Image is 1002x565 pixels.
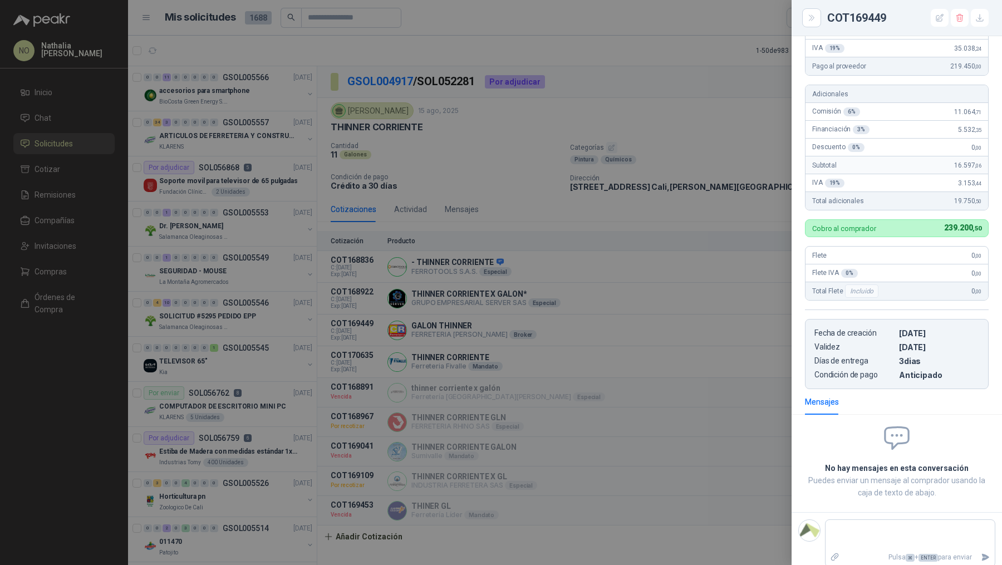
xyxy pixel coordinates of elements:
span: ,06 [975,163,981,169]
div: 0 % [841,269,858,278]
span: Pago al proveedor [812,62,866,70]
span: ,35 [975,127,981,133]
span: Total Flete [812,284,881,298]
img: Company Logo [799,520,820,541]
p: Condición de pago [814,370,895,380]
span: 0 [971,269,981,277]
p: Validez [814,342,895,352]
span: ,00 [975,271,981,277]
span: 19.750 [954,197,981,205]
span: Flete IVA [812,269,858,278]
span: 3.153 [958,179,981,187]
p: Cobro al comprador [812,225,876,232]
span: Subtotal [812,161,837,169]
span: IVA [812,179,844,188]
span: ,00 [975,253,981,259]
span: ⌘ [906,554,915,562]
span: ,00 [975,63,981,70]
span: 16.597 [954,161,981,169]
p: Fecha de creación [814,328,895,338]
p: 3 dias [899,356,979,366]
div: 19 % [825,44,845,53]
div: Adicionales [805,85,988,103]
span: 5.532 [958,126,981,134]
div: 19 % [825,179,845,188]
span: 0 [971,287,981,295]
span: 219.450 [950,62,981,70]
button: Close [805,11,818,24]
span: ,50 [975,198,981,204]
span: 0 [971,252,981,259]
span: 0 [971,144,981,151]
span: ENTER [918,554,938,562]
span: ,00 [975,145,981,151]
span: Descuento [812,143,865,152]
span: ,50 [972,225,981,232]
div: 3 % [853,125,870,134]
span: ,44 [975,180,981,186]
div: 0 % [848,143,865,152]
span: ,24 [975,46,981,52]
div: Total adicionales [805,192,988,210]
span: 11.064 [954,108,981,116]
div: 6 % [843,107,860,116]
p: Días de entrega [814,356,895,366]
span: ,71 [975,109,981,115]
div: Mensajes [805,396,839,408]
span: 239.200 [944,223,981,232]
span: Comisión [812,107,860,116]
p: Puedes enviar un mensaje al comprador usando la caja de texto de abajo. [805,474,989,499]
span: ,00 [975,288,981,294]
span: IVA [812,44,844,53]
p: [DATE] [899,342,979,352]
h2: No hay mensajes en esta conversación [805,462,989,474]
span: Flete [812,252,827,259]
p: [DATE] [899,328,979,338]
div: COT169449 [827,9,989,27]
p: Anticipado [899,370,979,380]
span: 35.038 [954,45,981,52]
div: Incluido [845,284,878,298]
span: Financiación [812,125,870,134]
